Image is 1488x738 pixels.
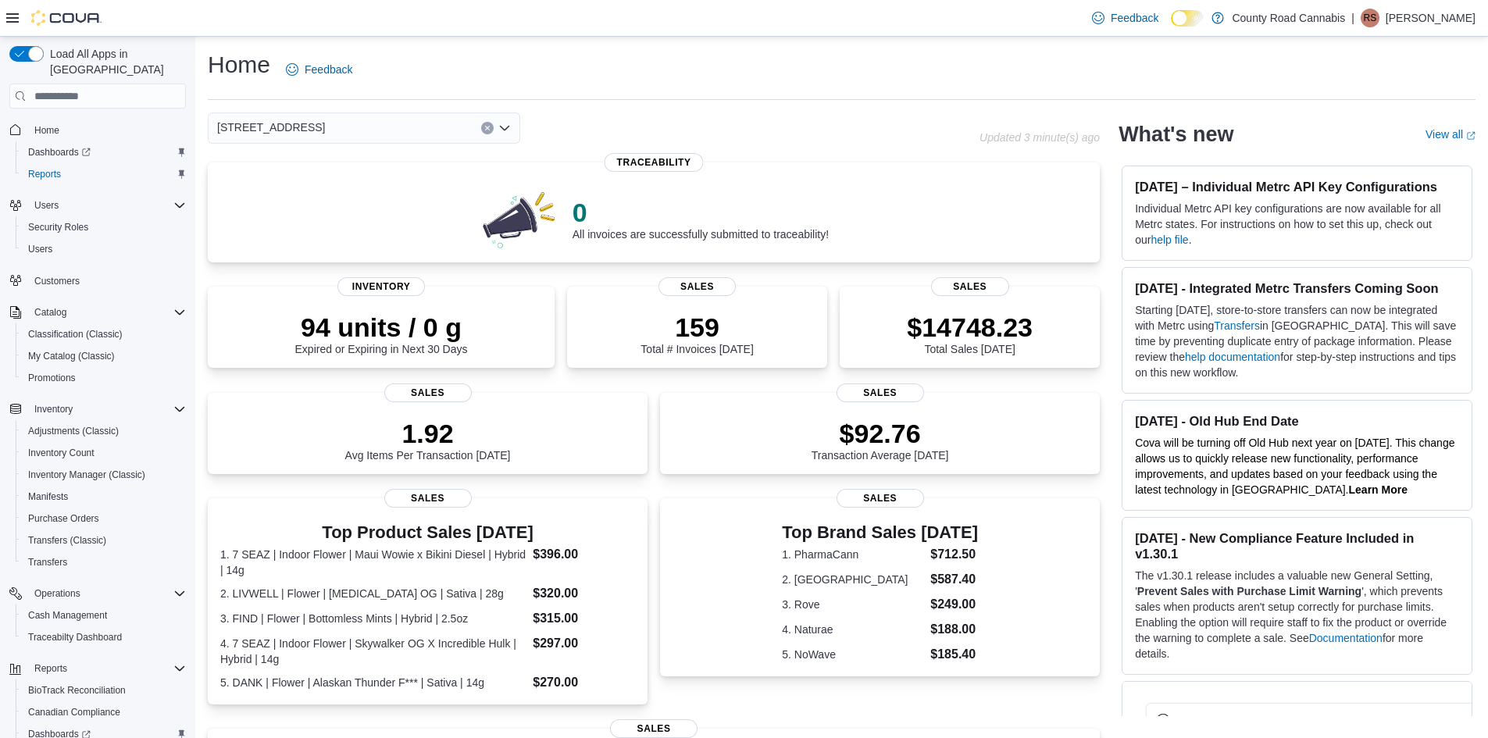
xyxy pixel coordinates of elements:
p: 159 [641,312,753,343]
button: My Catalog (Classic) [16,345,192,367]
a: Feedback [280,54,359,85]
span: Transfers [28,556,67,569]
button: Security Roles [16,216,192,238]
a: View allExternal link [1426,128,1476,141]
a: Users [22,240,59,258]
button: Operations [28,584,87,603]
span: Customers [28,271,186,291]
span: Catalog [34,306,66,319]
h3: [DATE] - Integrated Metrc Transfers Coming Soon [1135,280,1459,296]
button: Inventory Manager (Classic) [16,464,192,486]
dd: $270.00 [533,673,635,692]
span: Adjustments (Classic) [22,422,186,440]
span: Manifests [28,490,68,503]
a: Dashboards [22,143,97,162]
span: Promotions [28,372,76,384]
dt: 1. PharmaCann [782,547,924,562]
div: All invoices are successfully submitted to traceability! [573,197,829,241]
span: Sales [931,277,1009,296]
span: Sales [837,489,924,508]
span: My Catalog (Classic) [28,350,115,362]
span: Users [22,240,186,258]
button: Operations [3,583,192,604]
span: Customers [34,275,80,287]
h3: [DATE] - Old Hub End Date [1135,413,1459,429]
dd: $188.00 [930,620,978,639]
dd: $712.50 [930,545,978,564]
dd: $249.00 [930,595,978,614]
a: Transfers [1214,319,1260,332]
span: Inventory [34,403,73,415]
span: Cash Management [22,606,186,625]
a: Learn More [1349,483,1408,496]
dd: $587.40 [930,570,978,589]
span: Reports [34,662,67,675]
div: Avg Items Per Transaction [DATE] [345,418,511,462]
a: Classification (Classic) [22,325,129,344]
span: Inventory Count [28,447,95,459]
button: Traceabilty Dashboard [16,626,192,648]
a: Canadian Compliance [22,703,127,722]
img: 0 [479,187,560,250]
span: Cova will be turning off Old Hub next year on [DATE]. This change allows us to quickly release ne... [1135,437,1454,496]
span: Load All Apps in [GEOGRAPHIC_DATA] [44,46,186,77]
h3: Top Product Sales [DATE] [220,523,635,542]
span: Dashboards [22,143,186,162]
h1: Home [208,49,270,80]
span: Adjustments (Classic) [28,425,119,437]
div: Total # Invoices [DATE] [641,312,753,355]
button: Transfers [16,551,192,573]
p: Individual Metrc API key configurations are now available for all Metrc states. For instructions ... [1135,201,1459,248]
dd: $315.00 [533,609,635,628]
a: Inventory Manager (Classic) [22,465,152,484]
a: Transfers [22,553,73,572]
h3: [DATE] - New Compliance Feature Included in v1.30.1 [1135,530,1459,562]
span: Users [28,196,186,215]
span: Transfers (Classic) [28,534,106,547]
button: Reports [28,659,73,678]
dd: $320.00 [533,584,635,603]
span: Traceabilty Dashboard [22,628,186,647]
h3: Top Brand Sales [DATE] [782,523,978,542]
p: $14748.23 [907,312,1033,343]
span: Feedback [1111,10,1158,26]
svg: External link [1466,131,1476,141]
dt: 5. NoWave [782,647,924,662]
span: Reports [28,659,186,678]
button: Users [16,238,192,260]
div: Expired or Expiring in Next 30 Days [295,312,468,355]
span: Inventory [28,400,186,419]
p: The v1.30.1 release includes a valuable new General Setting, ' ', which prevents sales when produ... [1135,568,1459,661]
dt: 3. FIND | Flower | Bottomless Mints | Hybrid | 2.5oz [220,611,526,626]
span: Manifests [22,487,186,506]
span: Purchase Orders [28,512,99,525]
span: Home [28,119,186,139]
a: Transfers (Classic) [22,531,112,550]
dt: 4. 7 SEAZ | Indoor Flower | Skywalker OG X Incredible Hulk | Hybrid | 14g [220,636,526,667]
span: Reports [22,165,186,184]
button: Inventory [28,400,79,419]
p: [PERSON_NAME] [1386,9,1476,27]
a: Documentation [1309,632,1383,644]
span: Purchase Orders [22,509,186,528]
dt: 1. 7 SEAZ | Indoor Flower | Maui Wowie x Bikini Diesel | Hybrid | 14g [220,547,526,578]
dt: 3. Rove [782,597,924,612]
button: Purchase Orders [16,508,192,529]
span: Sales [837,383,924,402]
p: Starting [DATE], store-to-store transfers can now be integrated with Metrc using in [GEOGRAPHIC_D... [1135,302,1459,380]
dd: $185.40 [930,645,978,664]
span: Users [28,243,52,255]
div: Transaction Average [DATE] [812,418,949,462]
span: Classification (Classic) [22,325,186,344]
a: BioTrack Reconciliation [22,681,132,700]
span: Traceabilty Dashboard [28,631,122,644]
button: Canadian Compliance [16,701,192,723]
a: Traceabilty Dashboard [22,628,128,647]
span: [STREET_ADDRESS] [217,118,325,137]
span: Transfers (Classic) [22,531,186,550]
p: Updated 3 minute(s) ago [980,131,1100,144]
button: Open list of options [498,122,511,134]
span: BioTrack Reconciliation [28,684,126,697]
button: Manifests [16,486,192,508]
span: Traceability [605,153,704,172]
